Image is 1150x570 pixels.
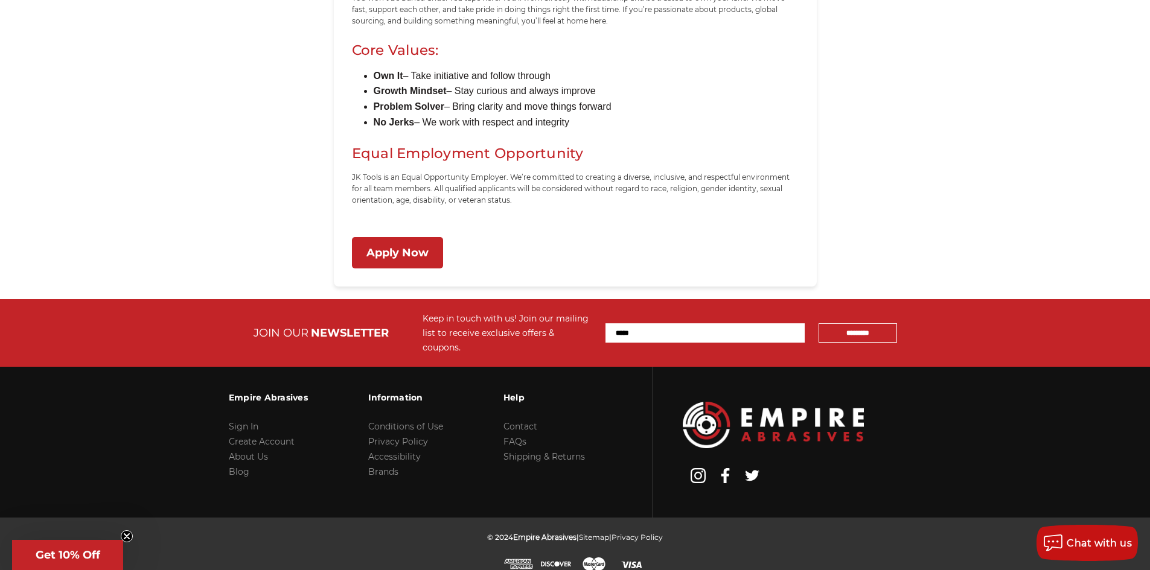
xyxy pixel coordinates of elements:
h2: Core Values: [352,39,799,62]
a: Privacy Policy [368,436,428,447]
img: Empire Abrasives Logo Image [683,402,864,448]
a: About Us [229,451,268,462]
a: FAQs [503,436,526,447]
b: No Jerks [374,117,415,127]
li: – Bring clarity and move things forward [374,99,799,115]
li: – We work with respect and integrity [374,115,799,130]
a: Privacy Policy [612,533,663,542]
a: Create Account [229,436,295,447]
a: Sign In [229,421,258,432]
h2: Equal Employment Opportunity [352,142,799,165]
span: Chat with us [1067,537,1132,549]
span: JOIN OUR [254,326,308,340]
span: NEWSLETTER [311,326,389,340]
b: Own It [374,71,403,81]
b: Growth Mindset [374,86,447,96]
a: Brands [368,466,398,477]
b: Problem Solver [374,101,444,112]
h3: Help [503,385,585,410]
span: Empire Abrasives [513,533,577,542]
p: © 2024 | | [487,530,663,545]
a: Accessibility [368,451,421,462]
a: Blog [229,466,249,477]
a: Conditions of Use [368,421,443,432]
div: Get 10% OffClose teaser [12,540,123,570]
a: Shipping & Returns [503,451,585,462]
span: Get 10% Off [36,548,100,562]
a: Sitemap [579,533,609,542]
a: Apply Now [352,237,443,269]
h3: Information [368,385,443,410]
p: JK Tools is an Equal Opportunity Employer. We’re committed to creating a diverse, inclusive, and ... [352,171,799,206]
a: Contact [503,421,537,432]
li: – Take initiative and follow through [374,68,799,84]
button: Chat with us [1037,525,1138,561]
h3: Empire Abrasives [229,385,308,410]
li: – Stay curious and always improve [374,83,799,99]
button: Close teaser [121,530,133,542]
div: Keep in touch with us! Join our mailing list to receive exclusive offers & coupons. [423,311,593,355]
